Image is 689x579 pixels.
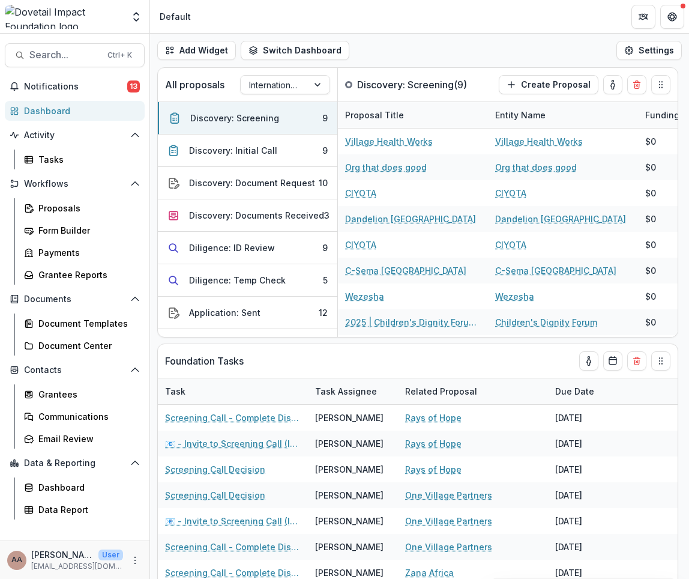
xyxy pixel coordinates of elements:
[189,274,286,286] div: Diligence: Temp Check
[158,264,337,297] button: Diligence: Temp Check5
[345,187,376,199] a: CIYOTA
[98,550,123,560] p: User
[19,477,145,497] a: Dashboard
[345,316,481,329] a: 2025 | Children's Dignity Forum | New Partner
[158,167,337,199] button: Discovery: Document Request10
[579,351,598,371] button: toggle-assigned-to-me
[322,112,328,124] div: 9
[24,82,127,92] span: Notifications
[495,135,583,148] a: Village Health Works
[11,556,22,564] div: Amit Antony Alex
[315,566,384,579] div: [PERSON_NAME]
[38,246,135,259] div: Payments
[627,75,646,94] button: Delete card
[308,378,398,404] div: Task Assignee
[158,135,337,167] button: Discovery: Initial Call9
[165,541,301,553] a: Screening Call - Complete Discovery Guide
[19,265,145,285] a: Grantee Reports
[19,198,145,218] a: Proposals
[24,365,125,375] span: Contacts
[189,306,260,319] div: Application: Sent
[627,351,646,371] button: Delete card
[315,489,384,502] div: [PERSON_NAME]
[165,463,265,476] a: Screening Call Decision
[5,453,145,473] button: Open Data & Reporting
[19,500,145,520] a: Data Report
[488,102,638,128] div: Entity Name
[645,238,656,251] div: $0
[345,238,376,251] a: CIYOTA
[495,187,526,199] a: CIYOTA
[190,112,279,124] div: Discovery: Screening
[165,489,265,502] a: Screening Call Decision
[651,351,670,371] button: Drag
[548,378,638,404] div: Due Date
[189,177,315,189] div: Discovery: Document Request
[38,317,135,330] div: Document Templates
[38,224,135,237] div: Form Builder
[645,290,656,303] div: $0
[315,411,384,424] div: [PERSON_NAME]
[315,515,384,527] div: [PERSON_NAME]
[645,213,656,225] div: $0
[165,437,301,450] a: 📧 - Invite to Screening Call (Int'l)
[38,268,135,281] div: Grantee Reports
[19,220,145,240] a: Form Builder
[5,360,145,380] button: Open Contacts
[165,354,244,368] p: Foundation Tasks
[155,8,196,25] nav: breadcrumb
[38,481,135,494] div: Dashboard
[345,264,466,277] a: C-Sema [GEOGRAPHIC_DATA]
[405,411,462,424] a: Rays of Hope
[405,566,454,579] a: Zana Africa
[616,41,682,60] button: Settings
[38,503,135,516] div: Data Report
[38,153,135,166] div: Tasks
[338,109,411,121] div: Proposal Title
[338,102,488,128] div: Proposal Title
[645,135,656,148] div: $0
[345,161,427,174] a: Org that does good
[405,437,462,450] a: Rays of Hope
[158,297,337,329] button: Application: Sent12
[603,75,622,94] button: toggle-assigned-to-me
[660,5,684,29] button: Get Help
[324,209,329,222] div: 3
[5,174,145,193] button: Open Workflows
[128,5,145,29] button: Open entity switcher
[31,561,123,572] p: [EMAIL_ADDRESS][DOMAIN_NAME]
[495,213,626,225] a: Dandelion [GEOGRAPHIC_DATA]
[19,150,145,169] a: Tasks
[31,548,94,561] p: [PERSON_NAME] [PERSON_NAME]
[105,49,134,62] div: Ctrl + K
[5,289,145,309] button: Open Documents
[405,463,462,476] a: Rays of Hope
[495,161,577,174] a: Org that does good
[24,458,125,468] span: Data & Reporting
[308,385,384,398] div: Task Assignee
[651,75,670,94] button: Drag
[160,10,191,23] div: Default
[165,515,301,527] a: 📧 - Invite to Screening Call (Int'l)
[165,411,301,424] a: Screening Call - Complete Discovery Guide
[319,306,328,319] div: 12
[548,508,638,534] div: [DATE]
[323,274,328,286] div: 5
[345,213,476,225] a: Dandelion [GEOGRAPHIC_DATA]
[38,339,135,352] div: Document Center
[315,541,384,553] div: [PERSON_NAME]
[322,144,328,157] div: 9
[241,41,349,60] button: Switch Dashboard
[158,232,337,264] button: Diligence: ID Review9
[158,102,337,135] button: Discovery: Screening9
[5,126,145,145] button: Open Activity
[19,243,145,262] a: Payments
[38,432,135,445] div: Email Review
[548,385,601,398] div: Due Date
[319,177,328,189] div: 10
[158,199,337,232] button: Discovery: Documents Received3
[127,80,140,92] span: 13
